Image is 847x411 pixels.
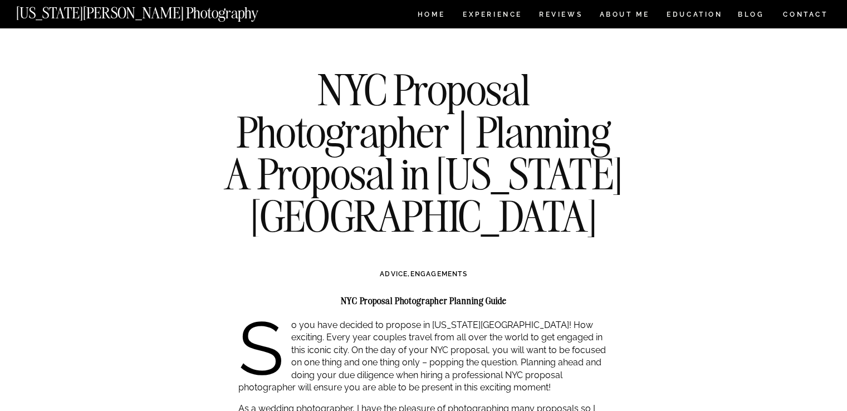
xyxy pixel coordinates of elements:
[410,270,467,278] a: ENGAGEMENTS
[238,319,610,394] p: So you have decided to propose in [US_STATE][GEOGRAPHIC_DATA]! How exciting. Every year couples t...
[539,11,581,21] a: REVIEWS
[16,6,296,15] a: [US_STATE][PERSON_NAME] Photography
[262,269,586,279] h3: ,
[599,11,650,21] a: ABOUT ME
[380,270,408,278] a: ADVICE
[665,11,724,21] a: EDUCATION
[341,295,507,306] strong: NYC Proposal Photographer Planning Guide
[782,8,829,21] a: CONTACT
[415,11,447,21] a: HOME
[463,11,521,21] a: Experience
[738,11,765,21] a: BLOG
[222,68,626,237] h1: NYC Proposal Photographer | Planning A Proposal in [US_STATE][GEOGRAPHIC_DATA]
